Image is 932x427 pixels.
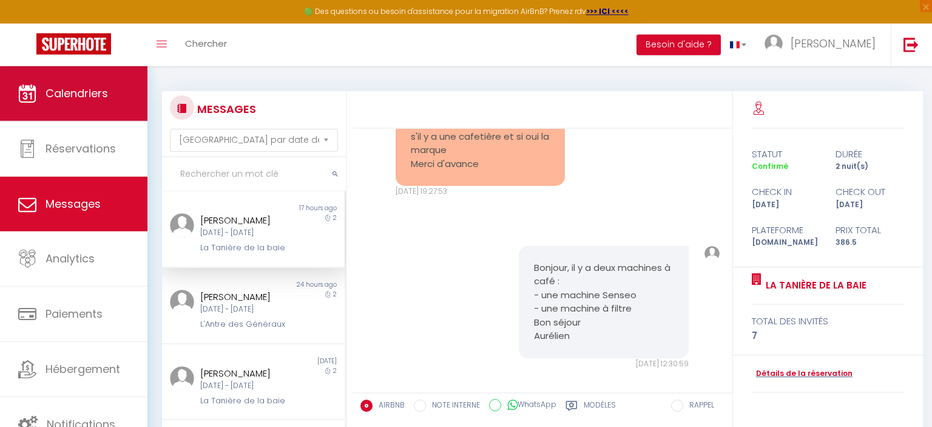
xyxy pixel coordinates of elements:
[46,196,101,211] span: Messages
[46,86,108,101] span: Calendriers
[411,103,550,171] pre: Bonjour Pouvez vous svp nous préciser s'il y a une cafetière et si oui la marque Merci d'avance
[200,380,291,392] div: [DATE] - [DATE]
[162,157,346,191] input: Rechercher un mot clé
[200,242,291,254] div: La Tanière de la baie
[170,366,194,391] img: ...
[396,186,565,197] div: [DATE] 19:27:53
[200,227,291,239] div: [DATE] - [DATE]
[752,368,853,380] a: Détails de la réservation
[253,280,344,290] div: 24 hours ago
[683,400,714,413] label: RAPPEL
[704,246,720,261] img: ...
[744,237,828,248] div: [DOMAIN_NAME]
[253,357,344,366] div: [DATE]
[744,185,828,199] div: check in
[755,24,891,66] a: ... [PERSON_NAME]
[46,141,116,156] span: Réservations
[828,161,911,173] div: 2 nuit(s)
[373,400,405,413] label: AIRBNB
[744,147,828,162] div: statut
[765,35,783,53] img: ...
[828,237,911,248] div: 386.5
[752,314,904,329] div: total des invités
[828,223,911,237] div: Prix total
[46,251,95,266] span: Analytics
[828,199,911,211] div: [DATE]
[170,290,194,314] img: ...
[903,37,919,52] img: logout
[333,290,337,299] span: 2
[176,24,236,66] a: Chercher
[253,203,344,213] div: 17 hours ago
[36,33,111,55] img: Super Booking
[791,36,876,51] span: [PERSON_NAME]
[200,366,291,381] div: [PERSON_NAME]
[828,147,911,162] div: durée
[194,95,256,123] h3: MESSAGES
[200,213,291,228] div: [PERSON_NAME]
[333,213,337,222] span: 2
[333,366,337,375] span: 2
[170,213,194,237] img: ...
[46,361,120,377] span: Hébergement
[586,6,629,16] a: >>> ICI <<<<
[534,261,673,343] pre: Bonjour, il y a deux machines à café : - une machine Senseo - une machine à filtre Bon séjour Aur...
[828,185,911,199] div: check out
[200,395,291,407] div: La Tanière de la baie
[744,223,828,237] div: Plateforme
[584,400,616,415] label: Modèles
[752,329,904,343] div: 7
[501,399,556,412] label: WhatsApp
[744,199,828,211] div: [DATE]
[46,306,103,321] span: Paiements
[200,290,291,304] div: [PERSON_NAME]
[426,400,480,413] label: NOTE INTERNE
[519,358,688,370] div: [DATE] 12:30:59
[185,37,227,50] span: Chercher
[752,161,788,171] span: Confirmé
[200,318,291,330] div: L'Antre des Généraux
[761,278,866,293] a: La Tanière de la baie
[637,35,721,55] button: Besoin d'aide ?
[200,304,291,315] div: [DATE] - [DATE]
